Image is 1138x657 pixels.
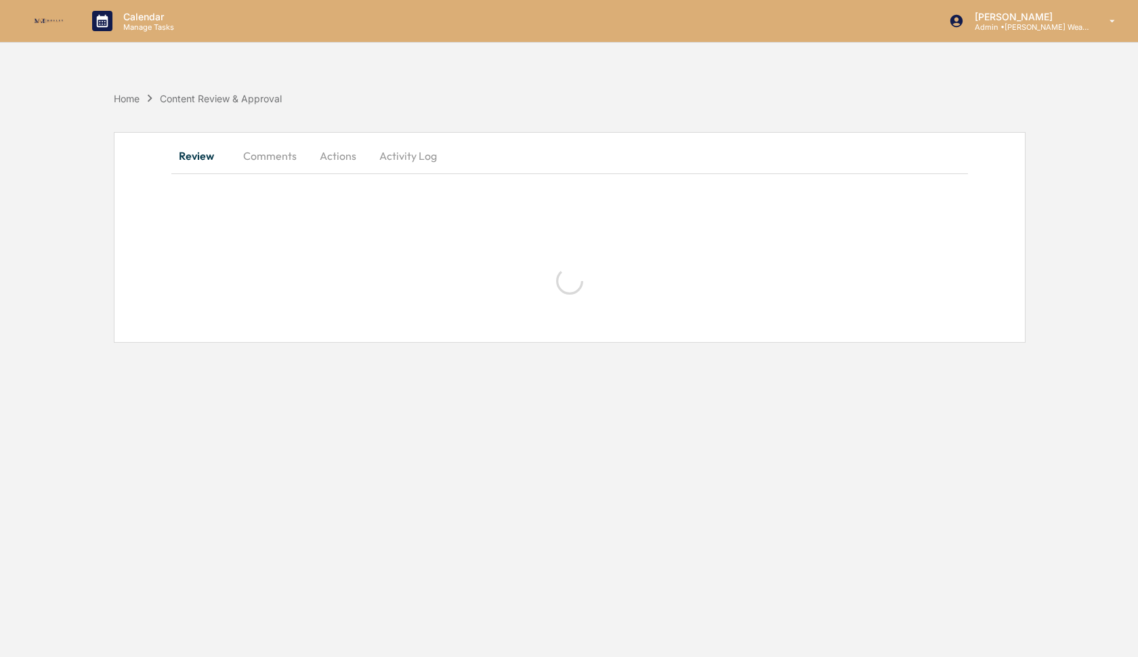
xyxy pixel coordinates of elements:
[368,140,448,172] button: Activity Log
[112,22,181,32] p: Manage Tasks
[964,22,1090,32] p: Admin • [PERSON_NAME] Wealth
[308,140,368,172] button: Actions
[171,140,968,172] div: secondary tabs example
[232,140,308,172] button: Comments
[114,93,140,104] div: Home
[112,11,181,22] p: Calendar
[171,140,232,172] button: Review
[33,17,65,26] img: logo
[160,93,282,104] div: Content Review & Approval
[964,11,1090,22] p: [PERSON_NAME]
